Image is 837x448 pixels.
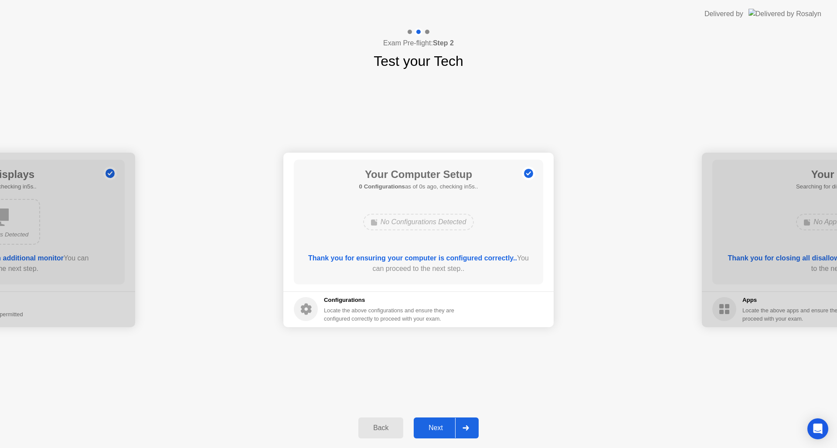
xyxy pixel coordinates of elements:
h4: Exam Pre-flight: [383,38,454,48]
div: You can proceed to the next step.. [306,253,531,274]
b: 0 Configurations [359,183,405,190]
div: Next [416,424,455,432]
div: Delivered by [704,9,743,19]
button: Back [358,417,403,438]
h1: Your Computer Setup [359,167,478,182]
b: Thank you for ensuring your computer is configured correctly.. [308,254,517,262]
img: Delivered by Rosalyn [749,9,821,19]
h1: Test your Tech [374,51,463,72]
div: Back [361,424,401,432]
button: Next [414,417,479,438]
div: No Configurations Detected [363,214,474,230]
div: Locate the above configurations and ensure they are configured correctly to proceed with your exam. [324,306,456,323]
div: Open Intercom Messenger [807,418,828,439]
b: Step 2 [433,39,454,47]
h5: Configurations [324,296,456,304]
h5: as of 0s ago, checking in5s.. [359,182,478,191]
